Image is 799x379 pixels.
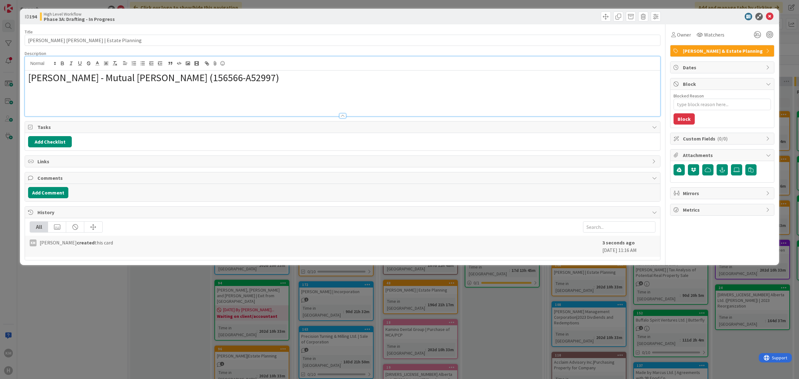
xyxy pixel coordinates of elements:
label: Title [25,29,33,35]
input: Search... [583,221,655,233]
span: Custom Fields [683,135,763,142]
span: History [37,209,649,216]
b: 194 [29,13,37,20]
span: [PERSON_NAME] this card [40,239,113,246]
button: Add Comment [28,187,68,198]
div: All [30,222,48,232]
span: Block [683,80,763,88]
span: Tasks [37,123,649,131]
span: Dates [683,64,763,71]
label: Blocked Reason [674,93,704,99]
span: Attachments [683,151,763,159]
span: [PERSON_NAME] & Estate Planning [683,47,763,55]
span: Description [25,51,46,56]
span: Mirrors [683,189,763,197]
b: Phase 3A: Drafting - In Progress [44,17,115,22]
span: Metrics [683,206,763,214]
b: 3 seconds ago [602,239,635,246]
span: Support [13,1,28,8]
span: Watchers [704,31,724,38]
span: [PERSON_NAME] - Mutual [PERSON_NAME] (156566-A52997) [28,71,279,84]
button: Block [674,113,695,125]
input: type card name here... [25,35,660,46]
div: KM [30,239,37,246]
span: Links [37,158,649,165]
span: ID [25,13,37,20]
span: Comments [37,174,649,182]
button: Add Checklist [28,136,72,147]
b: created [77,239,95,246]
span: Owner [677,31,691,38]
span: ( 0/0 ) [717,135,728,142]
div: [DATE] 11:16 AM [602,239,655,254]
span: High Level Workflow [44,12,115,17]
